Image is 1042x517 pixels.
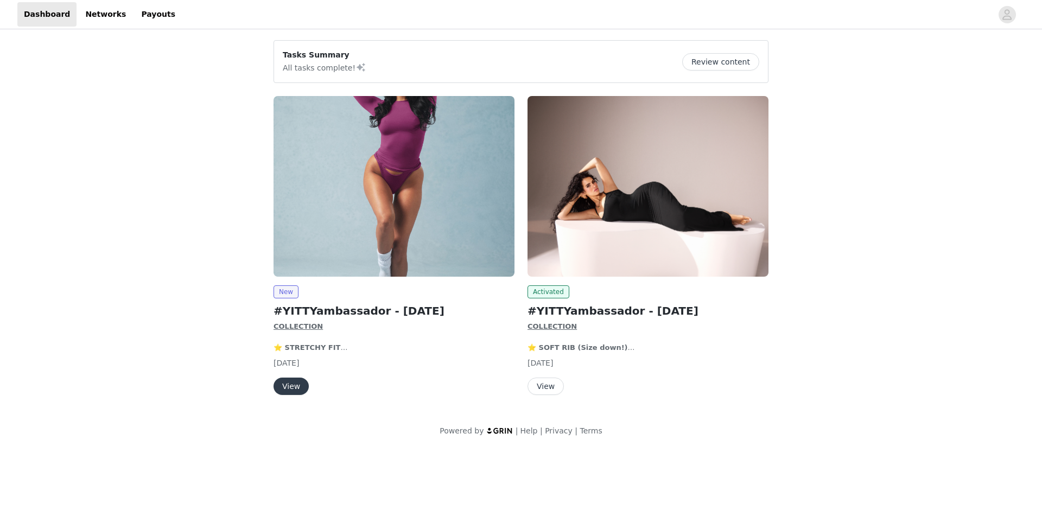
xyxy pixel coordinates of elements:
[17,2,77,27] a: Dashboard
[682,53,759,71] button: Review content
[575,426,577,435] span: |
[274,382,309,391] a: View
[274,343,347,352] strong: ⭐️ STRETCHY FIT
[283,61,366,74] p: All tasks complete!
[274,285,298,298] span: New
[545,426,573,435] a: Privacy
[520,426,538,435] a: Help
[528,322,577,330] strong: COLLECTION
[540,426,543,435] span: |
[79,2,132,27] a: Networks
[528,382,564,391] a: View
[528,285,569,298] span: Activated
[274,96,514,277] img: YITTY
[528,303,768,319] h2: #YITTYambassador - [DATE]
[440,426,484,435] span: Powered by
[274,378,309,395] button: View
[528,343,635,352] strong: ⭐️ SOFT RIB (Size down!)
[580,426,602,435] a: Terms
[274,322,323,330] strong: COLLECTION
[283,49,366,61] p: Tasks Summary
[528,359,553,367] span: [DATE]
[516,426,518,435] span: |
[274,303,514,319] h2: #YITTYambassador - [DATE]
[1002,6,1012,23] div: avatar
[274,359,299,367] span: [DATE]
[135,2,182,27] a: Payouts
[528,378,564,395] button: View
[486,427,513,434] img: logo
[528,96,768,277] img: YITTY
